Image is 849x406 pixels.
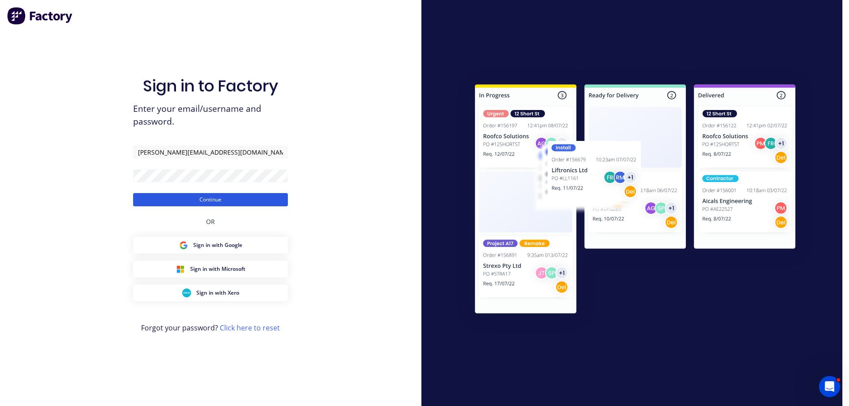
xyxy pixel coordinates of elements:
[179,241,188,250] img: Google Sign in
[196,289,239,297] span: Sign in with Xero
[220,323,280,333] a: Click here to reset
[819,376,840,397] iframe: Intercom live chat
[176,265,185,273] img: Microsoft Sign in
[133,237,288,254] button: Google Sign inSign in with Google
[182,288,191,297] img: Xero Sign in
[133,261,288,277] button: Microsoft Sign inSign in with Microsoft
[206,206,215,237] div: OR
[133,285,288,301] button: Xero Sign inSign in with Xero
[143,76,278,95] h1: Sign in to Factory
[133,145,288,159] input: Email/Username
[7,7,73,25] img: Factory
[133,193,288,206] button: Continue
[133,102,288,128] span: Enter your email/username and password.
[455,67,815,334] img: Sign in
[141,323,280,333] span: Forgot your password?
[193,241,242,249] span: Sign in with Google
[190,265,245,273] span: Sign in with Microsoft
